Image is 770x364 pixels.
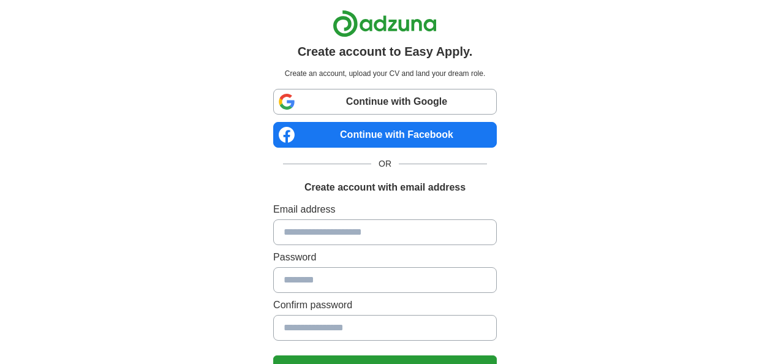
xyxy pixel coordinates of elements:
label: Password [273,250,497,265]
span: OR [371,157,399,170]
a: Continue with Facebook [273,122,497,148]
img: Adzuna logo [333,10,437,37]
h1: Create account with email address [304,180,466,195]
a: Continue with Google [273,89,497,115]
p: Create an account, upload your CV and land your dream role. [276,68,494,79]
h1: Create account to Easy Apply. [298,42,473,61]
label: Email address [273,202,497,217]
label: Confirm password [273,298,497,313]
